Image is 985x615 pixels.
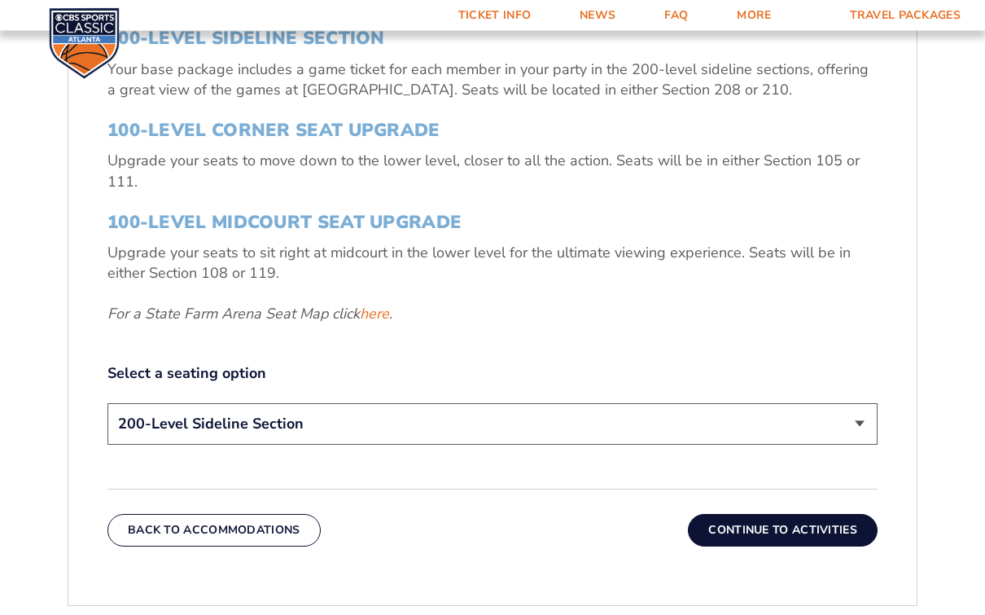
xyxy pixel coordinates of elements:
[107,29,878,50] h3: 200-Level Sideline Section
[49,8,120,79] img: CBS Sports Classic
[107,364,878,384] label: Select a seating option
[107,244,878,284] p: Upgrade your seats to sit right at midcourt in the lower level for the ultimate viewing experienc...
[688,515,878,547] button: Continue To Activities
[107,213,878,234] h3: 100-Level Midcourt Seat Upgrade
[107,515,321,547] button: Back To Accommodations
[107,305,392,324] em: For a State Farm Arena Seat Map click .
[107,152,878,192] p: Upgrade your seats to move down to the lower level, closer to all the action. Seats will be in ei...
[360,305,389,325] a: here
[107,121,878,142] h3: 100-Level Corner Seat Upgrade
[107,60,878,101] p: Your base package includes a game ticket for each member in your party in the 200-level sideline ...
